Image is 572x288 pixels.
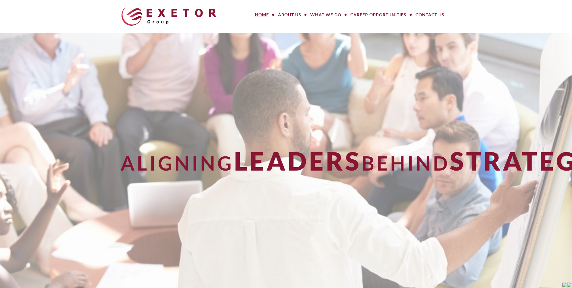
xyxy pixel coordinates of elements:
[346,9,411,21] a: Career Opportunities
[411,9,449,21] a: Contact Us
[567,283,572,287] img: up-arrow-white.png
[234,146,362,176] span: Leaders
[306,9,346,21] a: What We Do
[273,9,306,21] a: About Us
[250,9,273,21] a: Home
[562,283,567,287] img: LexisNexis-white.svg
[122,7,216,26] img: The Exetor Group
